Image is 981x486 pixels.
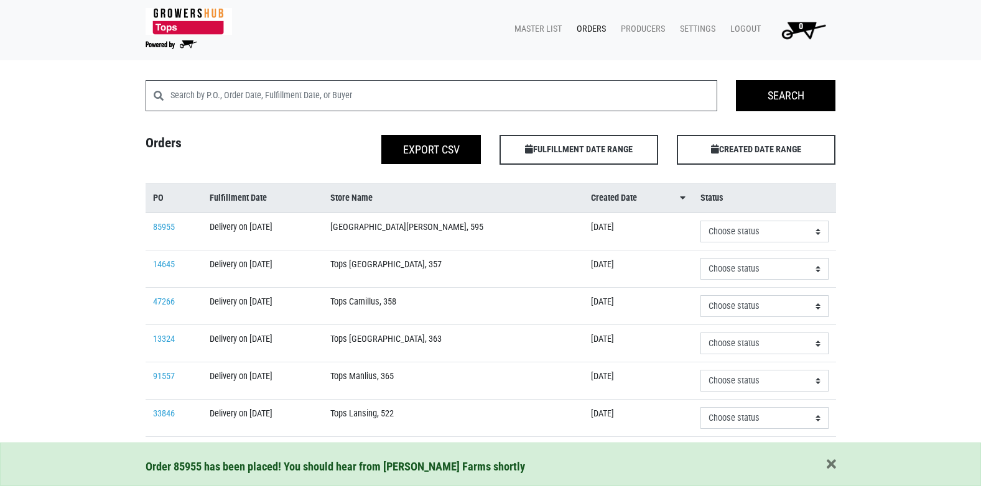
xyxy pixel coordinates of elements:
[202,437,323,474] td: Delivery on [DATE]
[670,17,720,41] a: Settings
[202,250,323,288] td: Delivery on [DATE]
[583,325,692,362] td: [DATE]
[677,135,835,165] span: CREATED DATE RANGE
[591,191,685,205] a: Created Date
[202,325,323,362] td: Delivery on [DATE]
[323,362,583,400] td: Tops Manlius, 365
[583,288,692,325] td: [DATE]
[766,17,836,42] a: 0
[504,17,567,41] a: Master List
[323,437,583,474] td: Tops Skaneateles, 366
[153,222,175,232] a: 85955
[583,362,692,400] td: [DATE]
[567,17,611,41] a: Orders
[210,191,267,205] span: Fulfillment Date
[170,80,718,111] input: Search by P.O., Order Date, Fulfillment Date, or Buyer
[799,21,803,32] span: 0
[583,400,692,437] td: [DATE]
[153,371,175,382] a: 91557
[202,213,323,250] td: Delivery on [DATE]
[202,400,323,437] td: Delivery on [DATE]
[153,191,164,205] span: PO
[591,191,637,205] span: Created Date
[202,288,323,325] td: Delivery on [DATE]
[700,191,829,205] a: Status
[583,437,692,474] td: [DATE]
[381,135,481,164] button: Export CSV
[153,334,175,344] a: 13324
[210,191,315,205] a: Fulfillment Date
[323,250,583,288] td: Tops [GEOGRAPHIC_DATA], 357
[611,17,670,41] a: Producers
[146,458,836,475] div: Order 85955 has been placed! You should hear from [PERSON_NAME] Farms shortly
[700,191,723,205] span: Status
[583,213,692,250] td: [DATE]
[323,325,583,362] td: Tops [GEOGRAPHIC_DATA], 363
[583,250,692,288] td: [DATE]
[153,259,175,270] a: 14645
[136,135,314,160] h4: Orders
[323,288,583,325] td: Tops Camillus, 358
[330,191,373,205] span: Store Name
[720,17,766,41] a: Logout
[736,80,835,111] input: Search
[202,362,323,400] td: Delivery on [DATE]
[153,408,175,419] a: 33846
[153,296,175,307] a: 47266
[776,17,831,42] img: Cart
[323,400,583,437] td: Tops Lansing, 522
[330,191,576,205] a: Store Name
[500,135,658,165] span: FULFILLMENT DATE RANGE
[323,213,583,250] td: [GEOGRAPHIC_DATA][PERSON_NAME], 595
[146,8,232,35] img: 279edf242af8f9d49a69d9d2afa010fb.png
[153,191,195,205] a: PO
[146,40,197,49] img: Powered by Big Wheelbarrow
